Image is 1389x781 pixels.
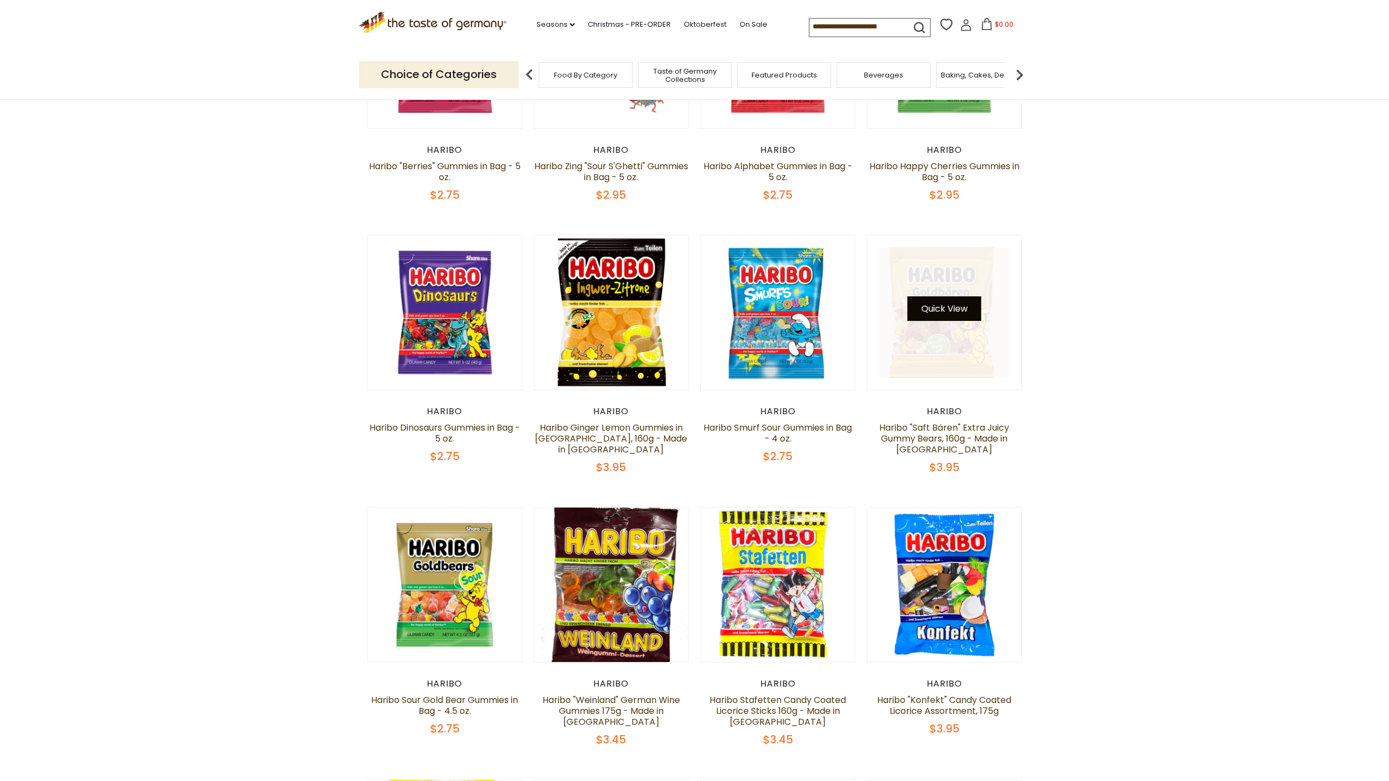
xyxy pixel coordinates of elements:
a: Baking, Cakes, Desserts [941,71,1026,79]
span: $2.75 [430,187,460,202]
a: Haribo Stafetten Candy Coated Licorice Sticks 160g - Made in [GEOGRAPHIC_DATA] [710,694,846,728]
span: $3.95 [929,460,959,475]
a: Haribo Sour Gold Bear Gummies in Bag - 4.5 oz. [371,694,518,717]
button: $0.00 [974,18,1021,34]
img: previous arrow [518,64,540,86]
span: $3.45 [596,732,626,747]
a: Haribo Happy Cherries Gummies in Bag - 5 oz. [869,160,1020,183]
img: Haribo [534,235,689,390]
span: $3.95 [596,460,626,475]
span: $3.95 [929,721,959,736]
a: Christmas - PRE-ORDER [588,19,671,31]
button: Quick View [908,296,981,321]
div: Haribo [700,145,856,156]
img: Haribo [534,508,689,662]
a: Haribo Smurf Sour Gummies in Bag - 4 oz. [704,421,852,445]
div: Haribo [367,145,523,156]
span: $2.75 [430,721,460,736]
a: Haribo "Weinland" German Wine Gummies 175g - Made in [GEOGRAPHIC_DATA] [543,694,680,728]
div: Haribo [367,678,523,689]
div: Haribo [534,678,689,689]
p: Choice of Categories [359,61,518,88]
a: Seasons [536,19,575,31]
span: $2.95 [929,187,959,202]
div: Haribo [867,406,1022,417]
img: Haribo [368,235,522,390]
img: Haribo [867,235,1022,390]
img: Haribo [368,508,522,662]
a: Haribo Ginger Lemon Gummies in [GEOGRAPHIC_DATA], 160g - Made in [GEOGRAPHIC_DATA] [535,421,687,456]
img: Haribo [701,508,855,662]
div: Haribo [867,145,1022,156]
span: $2.75 [430,449,460,464]
img: Haribo [701,235,855,390]
a: Beverages [864,71,903,79]
a: Haribo "Saft Bären" Extra Juicy Gummy Bears, 160g - Made in [GEOGRAPHIC_DATA] [879,421,1009,456]
div: Haribo [700,406,856,417]
span: $2.75 [763,449,792,464]
img: Haribo [867,508,1022,662]
span: $3.45 [763,732,793,747]
span: $2.75 [763,187,792,202]
img: next arrow [1009,64,1030,86]
a: Haribo Zing "Sour S'Ghetti" Gummies in Bag - 5 oz. [534,160,688,183]
a: Haribo Dinosaurs Gummies in Bag - 5 oz. [369,421,520,445]
a: Haribo "Berries" Gummies in Bag - 5 oz. [369,160,521,183]
a: Oktoberfest [684,19,726,31]
div: Haribo [534,406,689,417]
a: Haribo Alphabet Gummies in Bag - 5 oz. [704,160,853,183]
div: Haribo [534,145,689,156]
div: Haribo [700,678,856,689]
a: Haribo "Konfekt" Candy Coated Licorice Assortment, 175g [877,694,1011,717]
a: Taste of Germany Collections [641,67,729,84]
div: Haribo [867,678,1022,689]
span: $0.00 [995,20,1014,29]
a: On Sale [740,19,767,31]
a: Food By Category [554,71,617,79]
a: Featured Products [752,71,817,79]
div: Haribo [367,406,523,417]
span: $2.95 [596,187,626,202]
